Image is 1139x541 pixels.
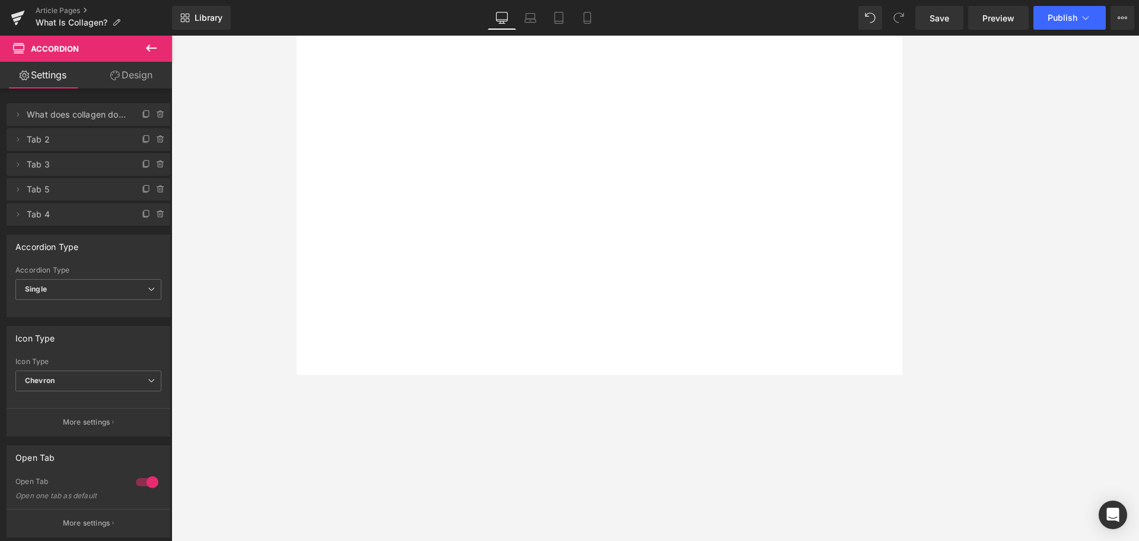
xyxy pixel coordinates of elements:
[15,446,55,463] div: Open Tab
[7,408,170,436] button: More settings
[195,12,222,23] span: Library
[36,18,107,27] span: What Is Collagen?
[172,6,231,30] a: New Library
[15,492,122,500] div: Open one tab as default
[25,376,55,385] b: Chevron
[1048,13,1077,23] span: Publish
[488,6,516,30] a: Desktop
[31,44,79,53] span: Accordion
[1099,501,1127,529] div: Open Intercom Messenger
[15,357,161,366] div: Icon Type
[27,178,126,201] span: Tab 5
[573,6,602,30] a: Mobile
[63,417,110,428] p: More settings
[7,509,170,537] button: More settings
[15,477,124,489] div: Open Tab
[27,128,126,151] span: Tab 2
[858,6,882,30] button: Undo
[516,6,545,30] a: Laptop
[15,327,55,343] div: Icon Type
[27,153,126,176] span: Tab 3
[15,235,79,252] div: Accordion Type
[968,6,1029,30] a: Preview
[63,518,110,529] p: More settings
[27,203,126,226] span: Tab 4
[15,266,161,274] div: Accordion Type
[27,103,126,126] span: What does collagen do in the body?
[1033,6,1106,30] button: Publish
[887,6,911,30] button: Redo
[930,12,949,24] span: Save
[36,6,172,15] a: Article Pages
[1111,6,1134,30] button: More
[88,62,174,88] a: Design
[25,284,47,293] b: Single
[545,6,573,30] a: Tablet
[982,12,1014,24] span: Preview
